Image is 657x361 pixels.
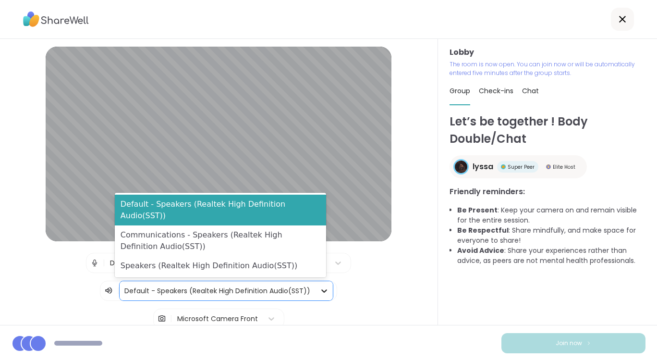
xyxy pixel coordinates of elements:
[450,186,645,198] h3: Friendly reminders:
[546,164,551,169] img: Elite Host
[501,333,645,353] button: Join now
[115,256,326,275] div: Speakers (Realtek High Definition Audio(SST))
[556,339,582,348] span: Join now
[450,47,645,58] h3: Lobby
[110,258,325,268] div: Default - Microphone Array (Realtek High Definition Audio(SST))
[457,225,509,235] b: Be Respectful
[455,161,467,173] img: lyssa
[457,205,498,215] b: Be Present
[450,155,587,178] a: lyssalyssaSuper PeerSuper PeerElite HostElite Host
[103,253,105,273] span: |
[522,86,539,96] span: Chat
[450,86,470,96] span: Group
[457,246,504,255] b: Avoid Advice
[117,285,120,297] span: |
[457,246,645,266] li: : Share your experiences rather than advice, as peers are not mental health professionals.
[170,309,172,328] span: |
[457,205,645,225] li: : Keep your camera on and remain visible for the entire session.
[177,314,258,324] div: Microsoft Camera Front
[158,309,166,328] img: Camera
[90,253,99,273] img: Microphone
[115,195,326,225] div: Default - Speakers (Realtek High Definition Audio(SST))
[508,163,535,171] span: Super Peer
[115,225,326,256] div: Communications - Speakers (Realtek High Definition Audio(SST))
[501,164,506,169] img: Super Peer
[23,8,89,30] img: ShareWell Logo
[457,225,645,246] li: : Share mindfully, and make space for everyone to share!
[479,86,513,96] span: Check-ins
[450,113,645,148] h1: Let’s be together ! Body Double/Chat
[450,60,645,77] p: The room is now open. You can join now or will be automatically entered five minutes after the gr...
[586,340,592,346] img: ShareWell Logomark
[473,161,493,173] span: lyssa
[553,163,575,171] span: Elite Host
